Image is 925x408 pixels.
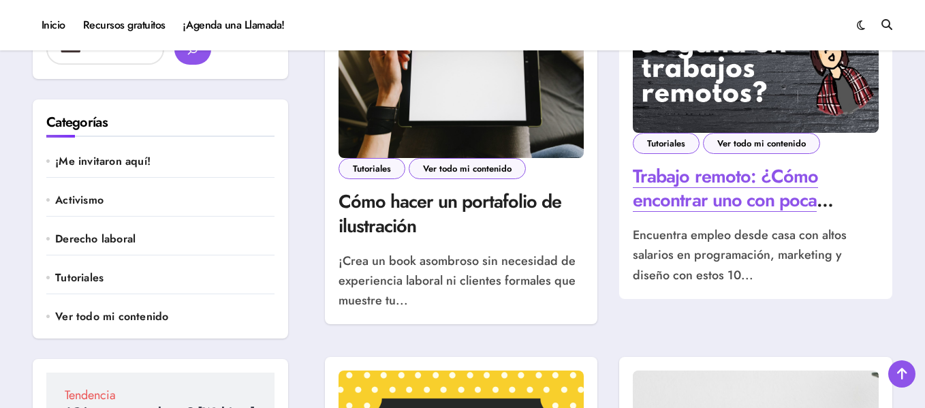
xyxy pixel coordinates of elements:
[55,193,274,208] a: Activismo
[55,270,274,285] a: Tutoriales
[409,158,526,179] a: Ver todo mi contenido
[633,163,875,237] a: Trabajo remoto: ¿Cómo encontrar uno con poca experiencia? ¿Cuánto ganaría?
[55,309,274,324] a: Ver todo mi contenido
[55,154,274,169] a: ¡Me invitaron aquí!
[339,188,562,238] a: Cómo hacer un portafolio de ilustración
[174,7,294,44] a: ¡Agenda una Llamada!
[703,133,820,154] a: Ver todo mi contenido
[46,113,275,132] h2: Categorías
[74,7,174,44] a: Recursos gratuitos
[339,251,584,311] p: ¡Crea un book asombroso sin necesidad de experiencia laboral ni clientes formales que muestre tu...
[633,225,879,285] p: Encuentra empleo desde casa con altos salarios en programación, marketing y diseño con estos 10...
[33,7,74,44] a: Inicio
[633,133,700,154] a: Tutoriales
[65,389,256,401] span: Tendencia
[55,232,274,247] a: Derecho laboral
[339,158,405,179] a: Tutoriales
